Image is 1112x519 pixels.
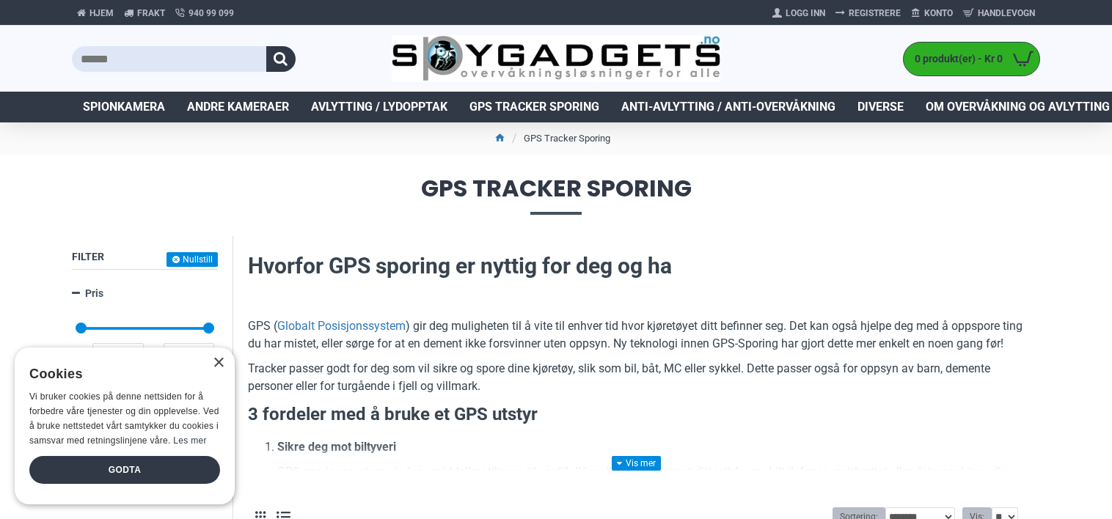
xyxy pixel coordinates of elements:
[248,317,1025,353] p: GPS ( ) gir deg muligheten til å vite til enhver tid hvor kjøretøyet ditt befinner seg. Det kan o...
[29,391,219,445] span: Vi bruker cookies på denne nettsiden for å forbedre våre tjenester og din opplevelse. Ved å bruke...
[958,1,1040,25] a: Handlevogn
[213,358,224,369] div: Close
[846,92,915,122] a: Diverse
[72,92,176,122] a: Spionkamera
[189,7,234,20] span: 940 99 099
[173,435,206,446] a: Les mer, opens a new window
[277,440,396,454] strong: Sikre deg mot biltyveri
[767,1,830,25] a: Logg Inn
[29,456,220,484] div: Godta
[830,1,906,25] a: Registrere
[300,92,458,122] a: Avlytting / Lydopptak
[786,7,825,20] span: Logg Inn
[248,360,1025,395] p: Tracker passer godt for deg som vil sikre og spore dine kjøretøy, slik som bil, båt, MC eller syk...
[248,251,1025,281] h2: Hvorfor GPS sporing er nyttig for deg og ha
[926,98,1110,116] span: Om overvåkning og avlytting
[277,463,1025,516] p: GPS sporingssystem gir deg umiddelbar tilgang til verdifull innsikt om kjøretøyet ditt rett fra m...
[978,7,1035,20] span: Handlevogn
[904,51,1006,67] span: 0 produkt(er) - Kr 0
[167,252,218,267] button: Nullstill
[849,7,901,20] span: Registrere
[458,92,610,122] a: GPS Tracker Sporing
[72,281,218,306] a: Pris
[311,98,447,116] span: Avlytting / Lydopptak
[187,98,289,116] span: Andre kameraer
[89,7,114,20] span: Hjem
[621,98,835,116] span: Anti-avlytting / Anti-overvåkning
[72,251,104,262] span: Filter
[610,92,846,122] a: Anti-avlytting / Anti-overvåkning
[469,98,599,116] span: GPS Tracker Sporing
[147,345,164,362] span: Kr
[72,177,1040,214] span: GPS Tracker Sporing
[392,35,721,83] img: SpyGadgets.no
[176,92,300,122] a: Andre kameraer
[137,7,165,20] span: Frakt
[857,98,904,116] span: Diverse
[76,345,92,362] span: Kr
[277,317,406,335] a: Globalt Posisjonssystem
[924,7,953,20] span: Konto
[906,1,958,25] a: Konto
[248,402,1025,427] h3: 3 fordeler med å bruke et GPS utstyr
[904,43,1039,76] a: 0 produkt(er) - Kr 0
[83,98,165,116] span: Spionkamera
[29,358,211,390] div: Cookies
